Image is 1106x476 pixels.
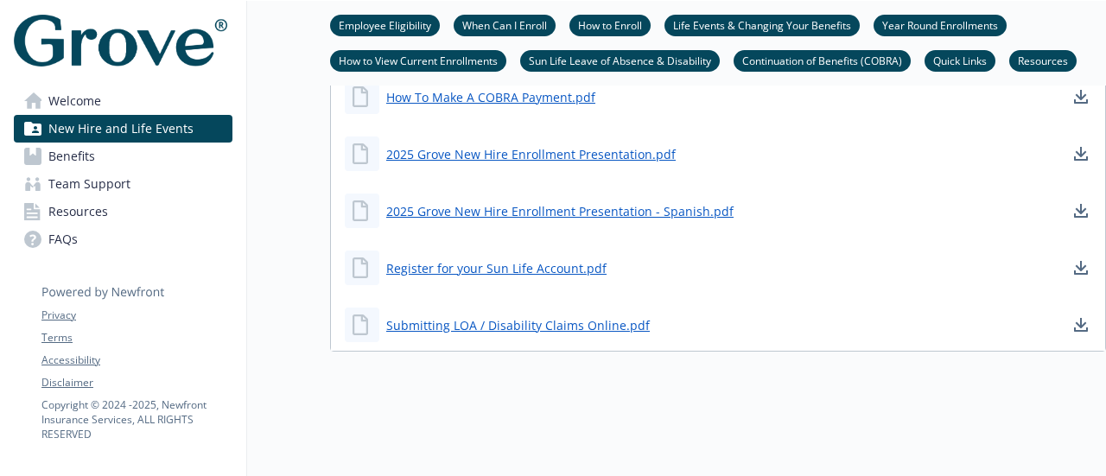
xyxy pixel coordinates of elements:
a: download document [1071,257,1091,278]
a: Employee Eligibility [330,16,440,33]
a: Terms [41,330,232,346]
a: download document [1071,143,1091,164]
a: Resources [1009,52,1077,68]
span: Welcome [48,87,101,115]
a: download document [1071,86,1091,107]
a: 2025 Grove New Hire Enrollment Presentation.pdf [386,145,676,163]
a: Team Support [14,170,232,198]
a: Submitting LOA / Disability Claims Online.pdf [386,316,650,334]
a: New Hire and Life Events [14,115,232,143]
span: Team Support [48,170,130,198]
a: Disclaimer [41,375,232,390]
a: How to Enroll [569,16,651,33]
a: download document [1071,314,1091,335]
a: Life Events & Changing Your Benefits [664,16,860,33]
a: Welcome [14,87,232,115]
span: Benefits [48,143,95,170]
a: Privacy [41,308,232,323]
a: Continuation of Benefits (COBRA) [734,52,911,68]
a: Register for your Sun Life Account.pdf [386,259,607,277]
a: When Can I Enroll [454,16,556,33]
p: Copyright © 2024 - 2025 , Newfront Insurance Services, ALL RIGHTS RESERVED [41,397,232,441]
a: download document [1071,200,1091,221]
a: 2025 Grove New Hire Enrollment Presentation - Spanish.pdf [386,202,734,220]
a: Resources [14,198,232,225]
a: Benefits [14,143,232,170]
span: Resources [48,198,108,225]
span: FAQs [48,225,78,253]
a: Year Round Enrollments [874,16,1007,33]
a: How to View Current Enrollments [330,52,506,68]
a: Accessibility [41,352,232,368]
a: Sun Life Leave of Absence & Disability [520,52,720,68]
a: FAQs [14,225,232,253]
a: How To Make A COBRA Payment.pdf [386,88,595,106]
span: New Hire and Life Events [48,115,194,143]
a: Quick Links [925,52,995,68]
